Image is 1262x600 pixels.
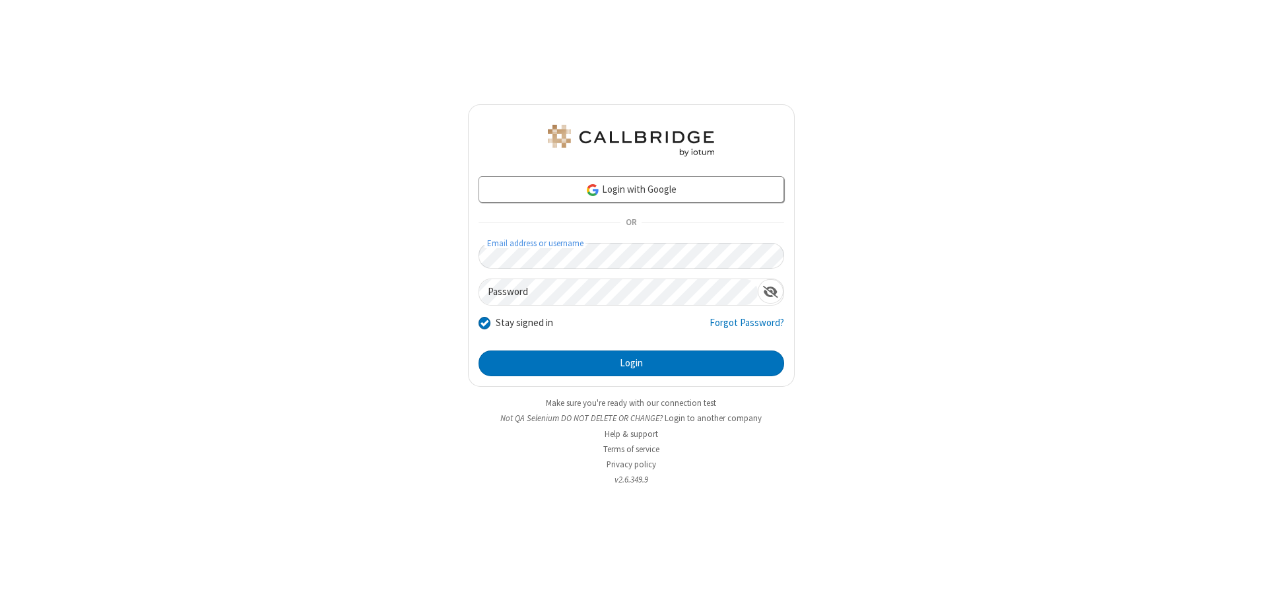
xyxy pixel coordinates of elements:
a: Privacy policy [607,459,656,470]
button: Login [479,350,784,377]
button: Login to another company [665,412,762,424]
li: v2.6.349.9 [468,473,795,486]
img: google-icon.png [585,183,600,197]
a: Login with Google [479,176,784,203]
img: QA Selenium DO NOT DELETE OR CHANGE [545,125,717,156]
li: Not QA Selenium DO NOT DELETE OR CHANGE? [468,412,795,424]
div: Show password [758,279,783,304]
span: OR [620,214,642,232]
input: Password [479,279,758,305]
input: Email address or username [479,243,784,269]
a: Forgot Password? [710,316,784,341]
a: Terms of service [603,444,659,455]
iframe: Chat [1229,566,1252,591]
a: Help & support [605,428,658,440]
a: Make sure you're ready with our connection test [546,397,716,409]
label: Stay signed in [496,316,553,331]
